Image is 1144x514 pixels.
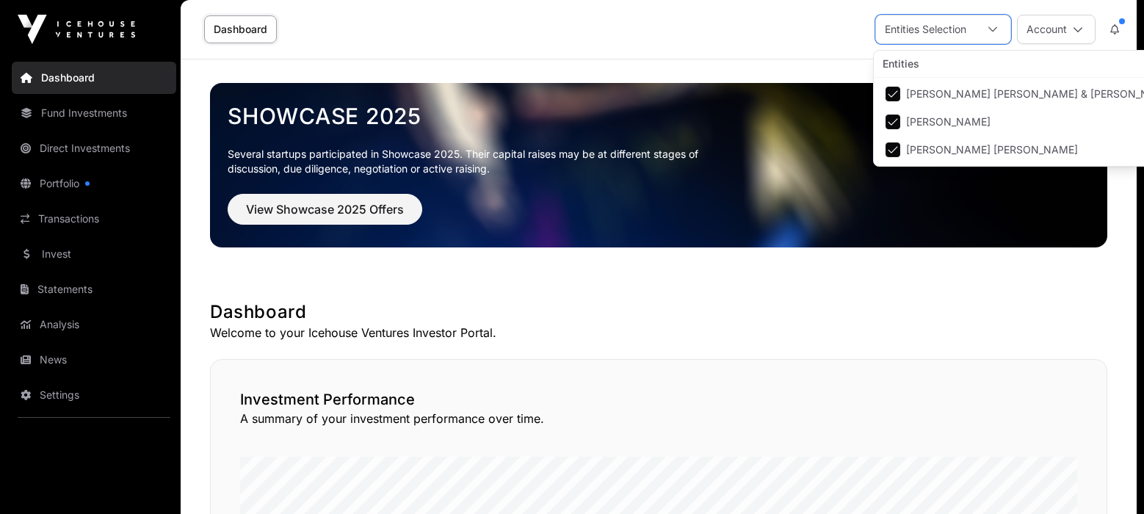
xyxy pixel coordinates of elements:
[228,209,422,223] a: View Showcase 2025 Offers
[210,83,1107,247] img: Showcase 2025
[12,379,176,411] a: Settings
[12,238,176,270] a: Invest
[876,15,975,43] div: Entities Selection
[1071,444,1144,514] iframe: Chat Widget
[906,117,991,127] span: [PERSON_NAME]
[240,410,1077,427] p: A summary of your investment performance over time.
[240,389,1077,410] h2: Investment Performance
[228,147,721,176] p: Several startups participated in Showcase 2025. Their capital raises may be at different stages o...
[246,200,404,218] span: View Showcase 2025 Offers
[12,167,176,200] a: Portfolio
[12,97,176,129] a: Fund Investments
[1017,15,1096,44] button: Account
[12,344,176,376] a: News
[228,103,1090,129] a: Showcase 2025
[906,145,1078,155] span: [PERSON_NAME] [PERSON_NAME]
[12,132,176,164] a: Direct Investments
[228,194,422,225] button: View Showcase 2025 Offers
[210,300,1107,324] h1: Dashboard
[12,62,176,94] a: Dashboard
[204,15,277,43] a: Dashboard
[12,308,176,341] a: Analysis
[12,203,176,235] a: Transactions
[210,324,1107,341] p: Welcome to your Icehouse Ventures Investor Portal.
[18,15,135,44] img: Icehouse Ventures Logo
[12,273,176,305] a: Statements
